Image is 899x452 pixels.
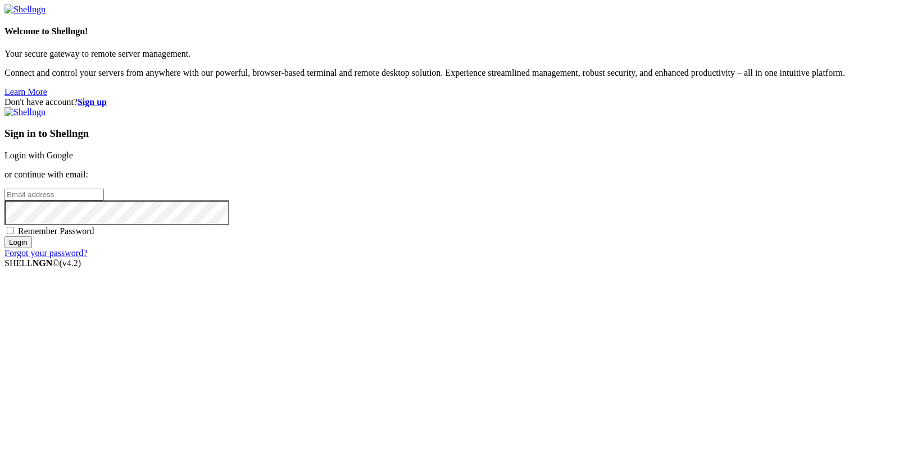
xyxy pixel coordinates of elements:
[60,258,81,268] span: 4.2.0
[4,68,895,78] p: Connect and control your servers from anywhere with our powerful, browser-based terminal and remo...
[4,26,895,36] h4: Welcome to Shellngn!
[4,170,895,180] p: or continue with email:
[4,236,32,248] input: Login
[4,49,895,59] p: Your secure gateway to remote server management.
[4,189,104,200] input: Email address
[4,87,47,97] a: Learn More
[4,4,46,15] img: Shellngn
[4,150,73,160] a: Login with Google
[4,258,81,268] span: SHELL ©
[4,248,87,258] a: Forgot your password?
[4,107,46,117] img: Shellngn
[78,97,107,107] a: Sign up
[4,127,895,140] h3: Sign in to Shellngn
[18,226,94,236] span: Remember Password
[33,258,53,268] b: NGN
[7,227,14,234] input: Remember Password
[4,97,895,107] div: Don't have account?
